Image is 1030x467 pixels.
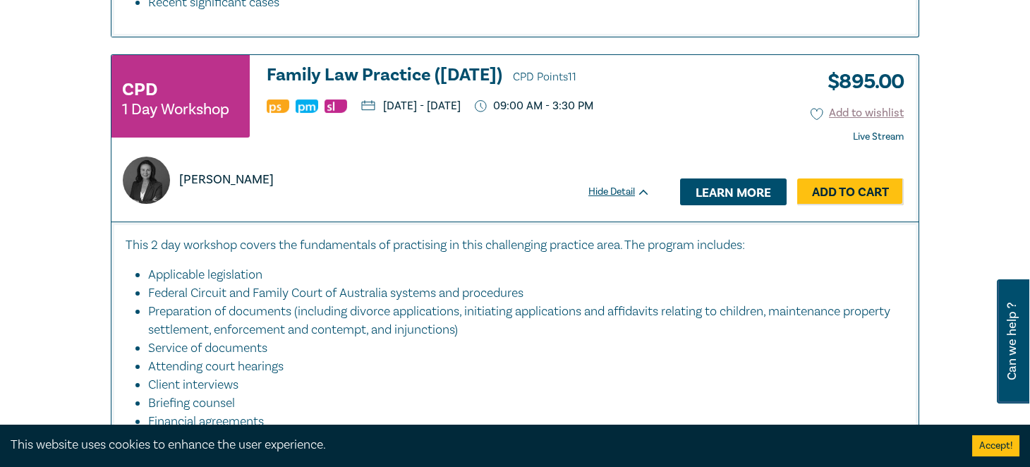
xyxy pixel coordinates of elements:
[179,171,274,189] p: [PERSON_NAME]
[680,178,787,205] a: Learn more
[325,99,347,113] img: Substantive Law
[296,99,318,113] img: Practice Management & Business Skills
[148,284,890,303] li: Federal Circuit and Family Court of Australia systems and procedures
[267,66,650,87] a: Family Law Practice ([DATE]) CPD Points11
[148,376,890,394] li: Client interviews
[148,413,890,431] li: Financial agreements
[853,131,904,143] strong: Live Stream
[148,303,890,339] li: Preparation of documents (including divorce applications, initiating applications and affidavits ...
[122,77,157,102] h3: CPD
[817,66,904,98] h3: $ 895.00
[1005,288,1019,395] span: Can we help ?
[148,358,890,376] li: Attending court hearings
[267,66,650,87] h3: Family Law Practice ([DATE])
[11,436,951,454] div: This website uses cookies to enhance the user experience.
[588,185,666,199] div: Hide Detail
[972,435,1019,456] button: Accept cookies
[148,266,890,284] li: Applicable legislation
[475,99,593,113] p: 09:00 AM - 3:30 PM
[361,100,461,111] p: [DATE] - [DATE]
[126,236,904,255] p: This 2 day workshop covers the fundamentals of practising in this challenging practice area. The ...
[148,339,890,358] li: Service of documents
[123,157,170,204] img: https://s3.ap-southeast-2.amazonaws.com/leo-cussen-store-production-content/Contacts/PANAYIOTA%20...
[148,394,890,413] li: Briefing counsel
[811,105,904,121] button: Add to wishlist
[267,99,289,113] img: Professional Skills
[513,70,576,84] span: CPD Points 11
[122,102,229,116] small: 1 Day Workshop
[797,178,904,205] a: Add to Cart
